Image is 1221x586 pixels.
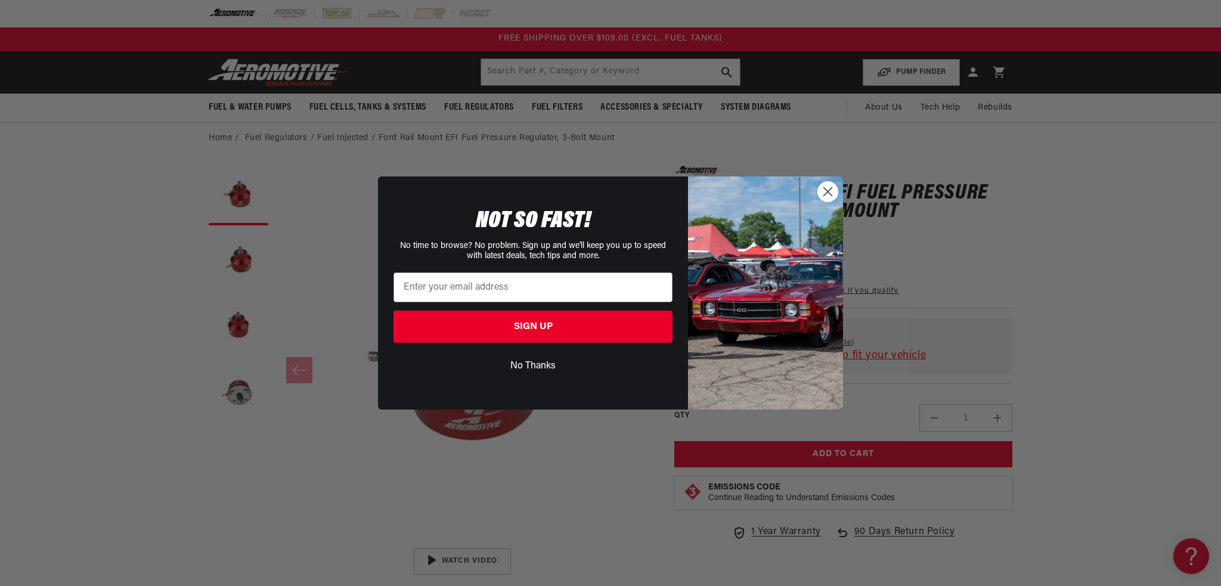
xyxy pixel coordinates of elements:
button: Close dialog [817,181,838,202]
span: No time to browse? No problem. Sign up and we'll keep you up to speed with latest deals, tech tip... [400,241,666,261]
span: NOT SO FAST! [476,209,591,233]
button: SIGN UP [393,311,673,343]
input: Enter your email address [393,272,673,302]
img: 85cdd541-2605-488b-b08c-a5ee7b438a35.jpeg [688,176,843,409]
button: No Thanks [393,355,673,377]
